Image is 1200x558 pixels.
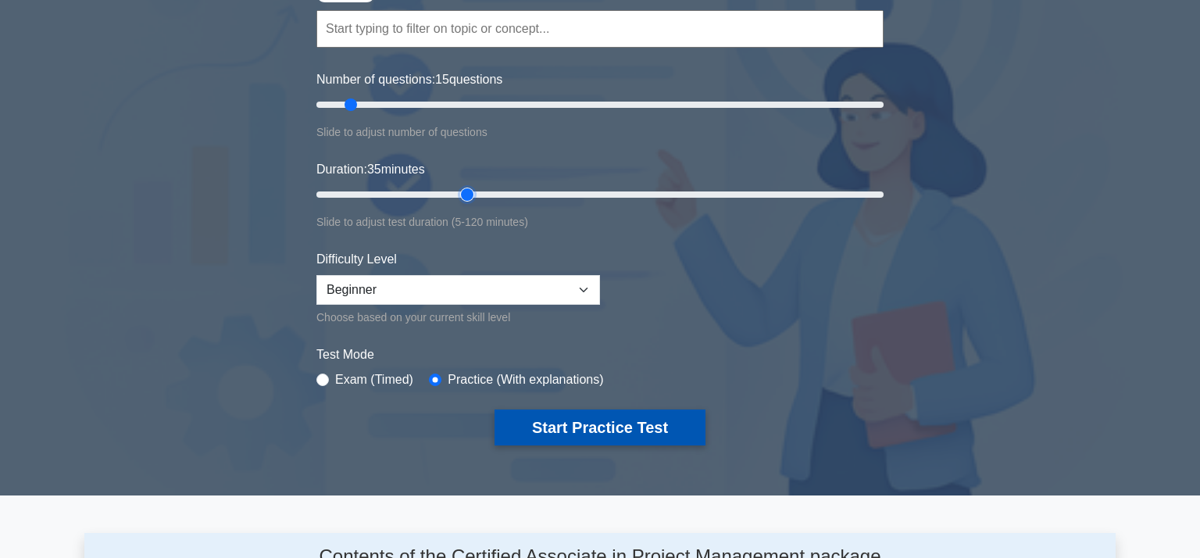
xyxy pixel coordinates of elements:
[316,213,884,231] div: Slide to adjust test duration (5-120 minutes)
[316,160,425,179] label: Duration: minutes
[316,308,600,327] div: Choose based on your current skill level
[367,163,381,176] span: 35
[335,370,413,389] label: Exam (Timed)
[316,345,884,364] label: Test Mode
[316,123,884,141] div: Slide to adjust number of questions
[435,73,449,86] span: 15
[316,70,502,89] label: Number of questions: questions
[448,370,603,389] label: Practice (With explanations)
[316,250,397,269] label: Difficulty Level
[495,410,705,445] button: Start Practice Test
[316,10,884,48] input: Start typing to filter on topic or concept...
